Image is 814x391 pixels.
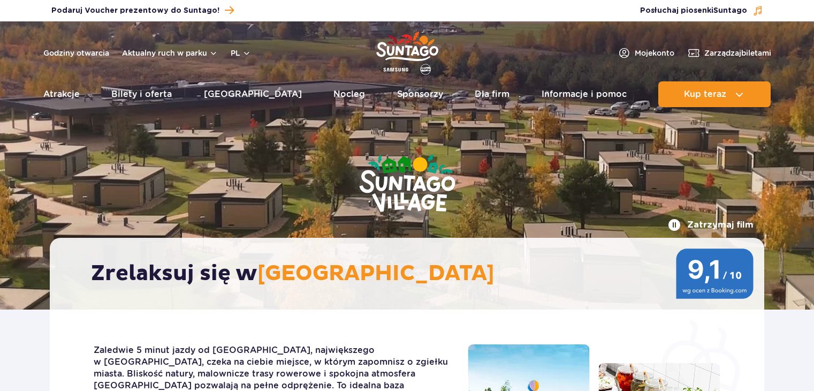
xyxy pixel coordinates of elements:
[43,81,80,107] a: Atrakcje
[91,260,734,287] h2: Zrelaksuj się w
[640,5,763,16] button: Posłuchaj piosenkiSuntago
[658,81,771,107] button: Kup teraz
[704,48,771,58] span: Zarządzaj biletami
[668,219,754,231] button: Zatrzymaj film
[640,5,747,16] span: Posłuchaj piosenki
[475,81,509,107] a: Dla firm
[684,89,726,99] span: Kup teraz
[376,27,438,76] a: Park of Poland
[542,81,627,107] a: Informacje i pomoc
[687,47,771,59] a: Zarządzajbiletami
[111,81,172,107] a: Bilety i oferta
[676,249,754,299] img: 9,1/10 wg ocen z Booking.com
[257,260,495,287] span: [GEOGRAPHIC_DATA]
[397,81,443,107] a: Sponsorzy
[51,3,234,18] a: Podaruj Voucher prezentowy do Suntago!
[618,47,674,59] a: Mojekonto
[43,48,109,58] a: Godziny otwarcia
[713,7,747,14] span: Suntago
[122,49,218,57] button: Aktualny ruch w parku
[635,48,674,58] span: Moje konto
[333,81,365,107] a: Nocleg
[204,81,302,107] a: [GEOGRAPHIC_DATA]
[231,48,251,58] button: pl
[316,112,498,256] img: Suntago Village
[51,5,219,16] span: Podaruj Voucher prezentowy do Suntago!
